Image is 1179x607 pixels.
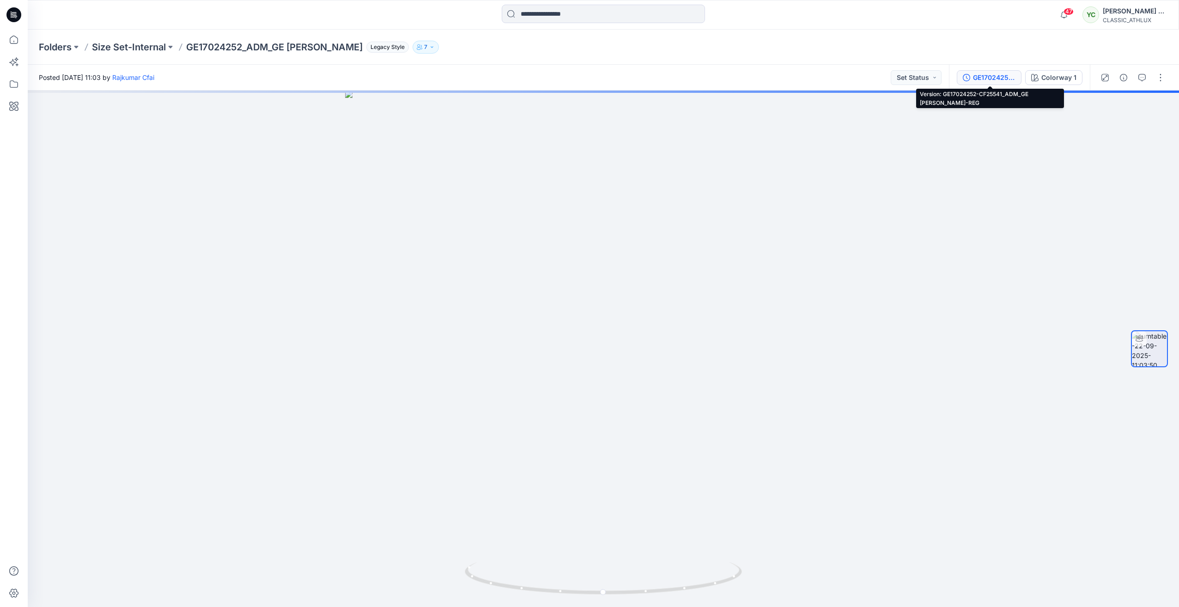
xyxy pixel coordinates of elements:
[39,73,154,82] span: Posted [DATE] 11:03 by
[1041,73,1076,83] div: Colorway 1
[413,41,439,54] button: 7
[186,41,363,54] p: GE17024252_ADM_GE [PERSON_NAME]
[39,41,72,54] a: Folders
[957,70,1021,85] button: GE17024252-CF25541_ADM_GE [PERSON_NAME]-REG
[1025,70,1082,85] button: Colorway 1
[1132,331,1167,366] img: turntable-22-09-2025-11:03:50
[92,41,166,54] a: Size Set-Internal
[366,42,409,53] span: Legacy Style
[112,73,154,81] a: Rajkumar Cfai
[424,42,427,52] p: 7
[363,41,409,54] button: Legacy Style
[1116,70,1131,85] button: Details
[1082,6,1099,23] div: YC
[1103,6,1167,17] div: [PERSON_NAME] Cfai
[1064,8,1074,15] span: 47
[1103,17,1167,24] div: CLASSIC_ATHLUX
[973,73,1015,83] div: GE17024252-CF25541_ADM_GE TERRY JOGGER-REG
